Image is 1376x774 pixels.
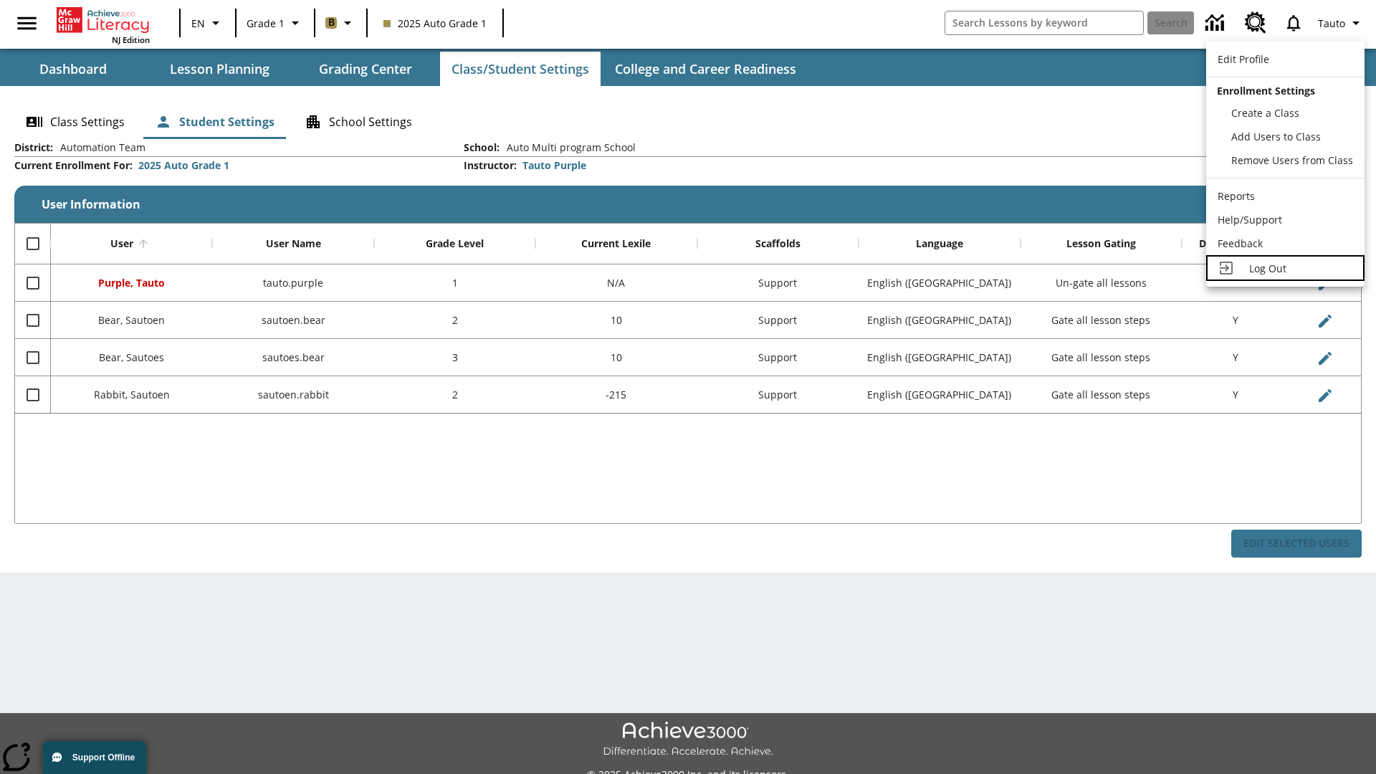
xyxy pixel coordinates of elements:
[1218,52,1269,66] span: Edit Profile
[1231,153,1353,167] span: Remove Users from Class
[1217,84,1315,97] span: Enrollment Settings
[1218,236,1263,250] span: Feedback
[1218,213,1282,226] span: Help/Support
[1231,106,1299,120] span: Create a Class
[1231,130,1321,143] span: Add Users to Class
[1218,189,1255,203] span: Reports
[1249,262,1286,275] span: Log Out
